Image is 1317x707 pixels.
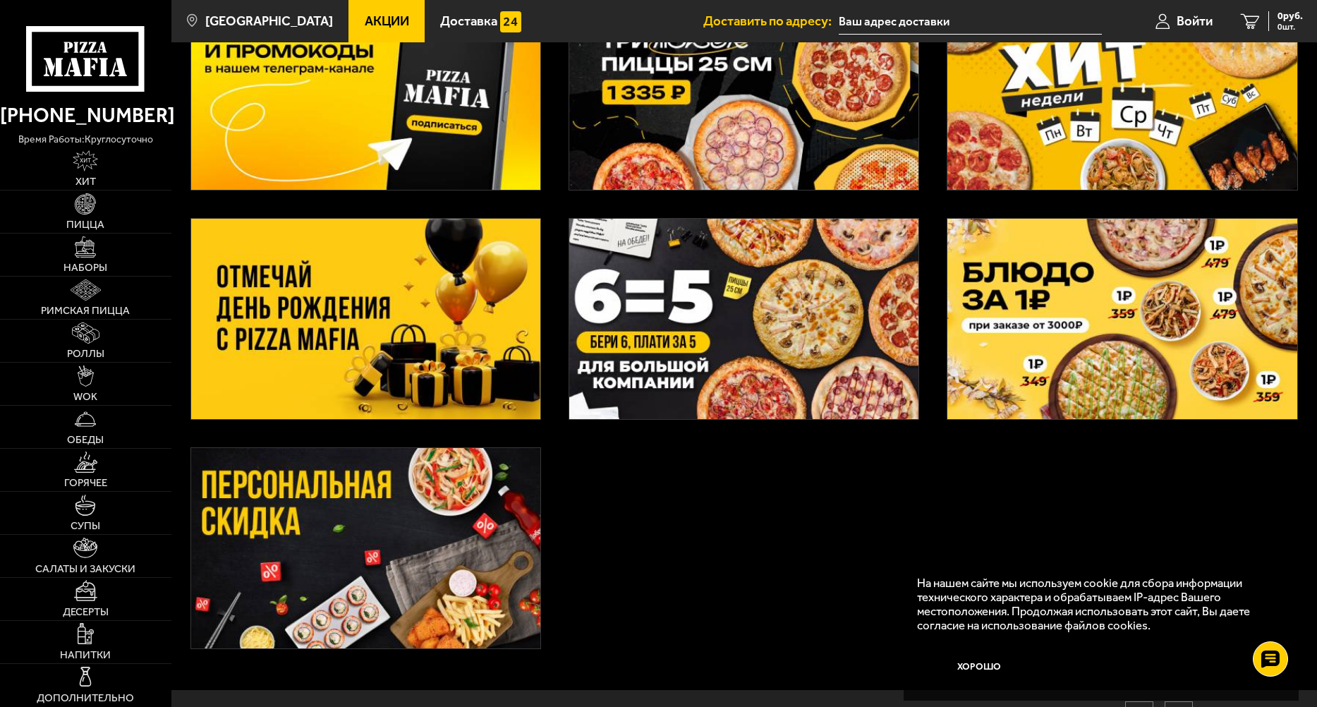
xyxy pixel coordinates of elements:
[64,478,107,488] span: Горячее
[71,521,100,531] span: Супы
[35,564,135,574] span: Салаты и закуски
[703,15,839,28] span: Доставить по адресу:
[205,15,333,28] span: [GEOGRAPHIC_DATA]
[839,8,1102,35] input: Ваш адрес доставки
[73,392,97,402] span: WOK
[1277,23,1303,31] span: 0 шт.
[37,693,134,703] span: Дополнительно
[63,262,107,273] span: Наборы
[1177,15,1213,28] span: Войти
[440,15,497,28] span: Доставка
[1277,11,1303,21] span: 0 руб.
[500,11,521,32] img: 15daf4d41897b9f0e9f617042186c801.svg
[63,607,109,617] span: Десерты
[66,219,104,230] span: Пицца
[67,349,104,359] span: Роллы
[75,176,96,187] span: Хит
[917,576,1276,633] p: На нашем сайте мы используем cookie для сбора информации технического характера и обрабатываем IP...
[60,650,111,660] span: Напитки
[41,306,130,316] span: Римская пицца
[917,646,1040,687] button: Хорошо
[67,435,104,445] span: Обеды
[365,15,409,28] span: Акции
